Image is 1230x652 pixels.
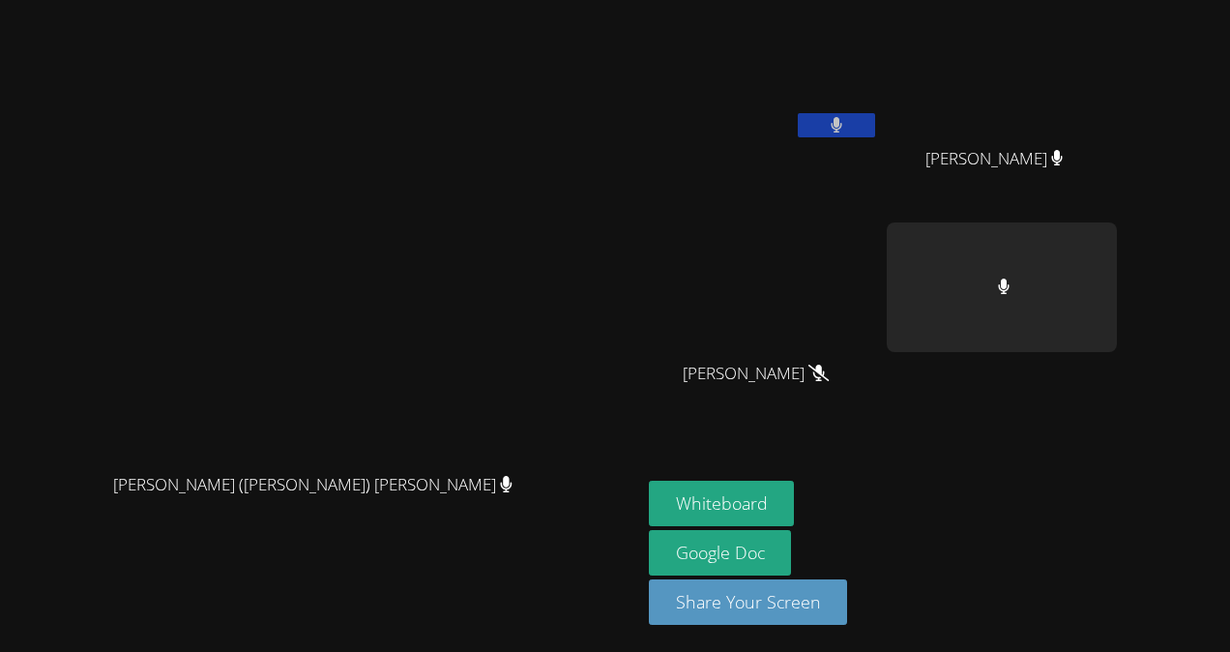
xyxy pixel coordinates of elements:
[649,530,792,576] a: Google Doc
[683,360,829,388] span: [PERSON_NAME]
[649,579,848,625] button: Share Your Screen
[113,471,512,499] span: [PERSON_NAME] ([PERSON_NAME]) [PERSON_NAME]
[925,145,1064,173] span: [PERSON_NAME]
[649,481,795,526] button: Whiteboard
